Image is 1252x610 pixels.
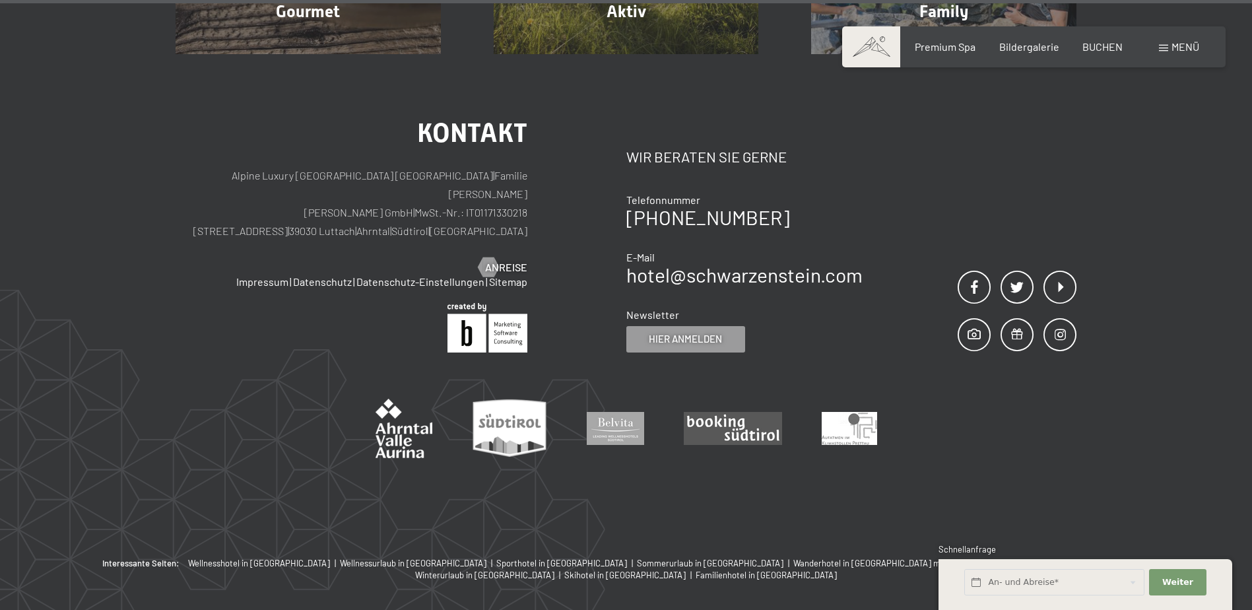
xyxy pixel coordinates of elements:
[496,557,637,569] a: Sporthotel in [GEOGRAPHIC_DATA] |
[1149,569,1206,596] button: Weiter
[493,169,494,182] span: |
[793,557,995,569] a: Wanderhotel in [GEOGRAPHIC_DATA] mit 4 Sternen |
[188,557,340,569] a: Wellnesshotel in [GEOGRAPHIC_DATA] |
[340,557,496,569] a: Wellnessurlaub in [GEOGRAPHIC_DATA] |
[637,558,783,568] span: Sommerurlaub in [GEOGRAPHIC_DATA]
[355,224,356,237] span: |
[564,569,696,581] a: Skihotel in [GEOGRAPHIC_DATA] |
[556,570,564,580] span: |
[415,570,554,580] span: Winterurlaub in [GEOGRAPHIC_DATA]
[489,275,527,288] a: Sitemap
[1171,40,1199,53] span: Menü
[1082,40,1123,53] a: BUCHEN
[629,558,637,568] span: |
[478,260,527,275] a: Anreise
[915,40,975,53] a: Premium Spa
[102,557,180,569] b: Interessante Seiten:
[236,275,288,288] a: Impressum
[332,558,340,568] span: |
[356,275,484,288] a: Datenschutz-Einstellungen
[564,570,686,580] span: Skihotel in [GEOGRAPHIC_DATA]
[696,569,837,581] a: Familienhotel in [GEOGRAPHIC_DATA]
[417,118,527,149] span: Kontakt
[413,206,414,219] span: |
[919,2,968,21] span: Family
[793,558,985,568] span: Wanderhotel in [GEOGRAPHIC_DATA] mit 4 Sternen
[188,558,330,568] span: Wellnesshotel in [GEOGRAPHIC_DATA]
[688,570,696,580] span: |
[626,251,655,263] span: E-Mail
[626,205,789,229] a: [PHONE_NUMBER]
[415,569,564,581] a: Winterurlaub in [GEOGRAPHIC_DATA] |
[447,303,527,353] img: Brandnamic GmbH | Leading Hospitality Solutions
[290,275,292,288] span: |
[353,275,355,288] span: |
[637,557,793,569] a: Sommerurlaub in [GEOGRAPHIC_DATA] |
[649,332,722,346] span: Hier anmelden
[496,558,627,568] span: Sporthotel in [GEOGRAPHIC_DATA]
[176,166,527,240] p: Alpine Luxury [GEOGRAPHIC_DATA] [GEOGRAPHIC_DATA] Familie [PERSON_NAME] [PERSON_NAME] GmbH MwSt.-...
[626,193,700,206] span: Telefonnummer
[485,260,527,275] span: Anreise
[428,224,430,237] span: |
[276,2,340,21] span: Gourmet
[626,308,679,321] span: Newsletter
[607,2,646,21] span: Aktiv
[626,263,863,287] a: hotel@schwarzenstein.com
[696,570,837,580] span: Familienhotel in [GEOGRAPHIC_DATA]
[288,224,289,237] span: |
[488,558,496,568] span: |
[340,558,486,568] span: Wellnessurlaub in [GEOGRAPHIC_DATA]
[390,224,391,237] span: |
[626,148,787,165] span: Wir beraten Sie gerne
[999,40,1059,53] a: Bildergalerie
[293,275,352,288] a: Datenschutz
[785,558,793,568] span: |
[939,544,996,555] span: Schnellanfrage
[486,275,488,288] span: |
[1162,576,1193,588] span: Weiter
